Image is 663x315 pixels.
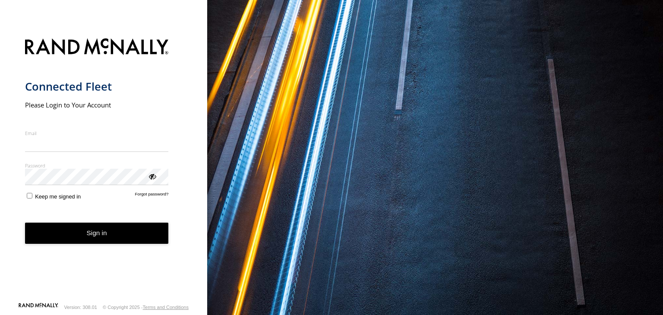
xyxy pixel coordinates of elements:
[103,305,189,310] div: © Copyright 2025 -
[25,130,169,136] label: Email
[135,192,169,200] a: Forgot password?
[19,303,58,312] a: Visit our Website
[27,193,32,198] input: Keep me signed in
[64,305,97,310] div: Version: 308.01
[35,193,81,200] span: Keep me signed in
[143,305,189,310] a: Terms and Conditions
[25,101,169,109] h2: Please Login to Your Account
[25,162,169,169] label: Password
[25,79,169,94] h1: Connected Fleet
[25,223,169,244] button: Sign in
[25,37,169,59] img: Rand McNally
[25,33,183,302] form: main
[148,172,156,180] div: ViewPassword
